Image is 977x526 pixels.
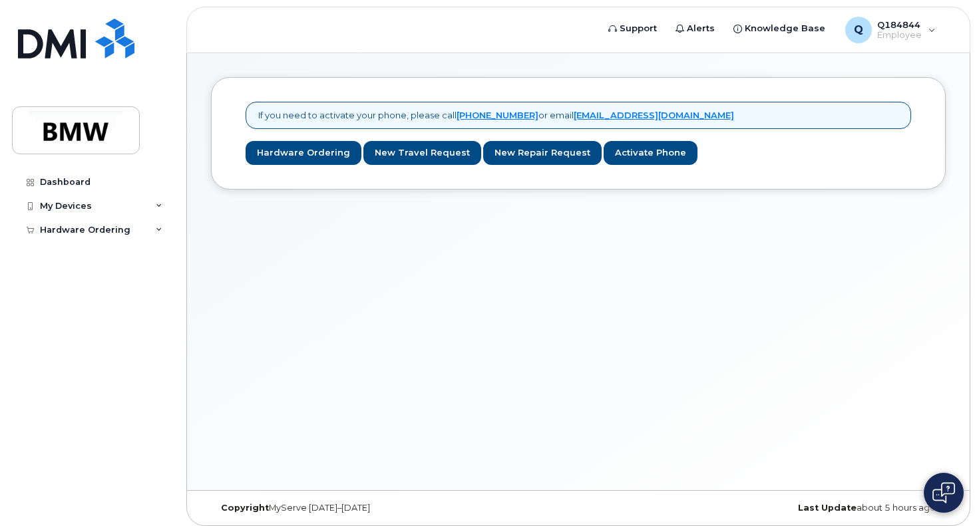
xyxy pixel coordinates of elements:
[363,141,481,166] a: New Travel Request
[258,109,734,122] p: If you need to activate your phone, please call or email
[932,482,955,503] img: Open chat
[221,503,269,513] strong: Copyright
[701,503,946,513] div: about 5 hours ago
[798,503,857,513] strong: Last Update
[457,110,538,120] a: [PHONE_NUMBER]
[483,141,602,166] a: New Repair Request
[246,141,361,166] a: Hardware Ordering
[211,503,456,513] div: MyServe [DATE]–[DATE]
[574,110,734,120] a: [EMAIL_ADDRESS][DOMAIN_NAME]
[604,141,697,166] a: Activate Phone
